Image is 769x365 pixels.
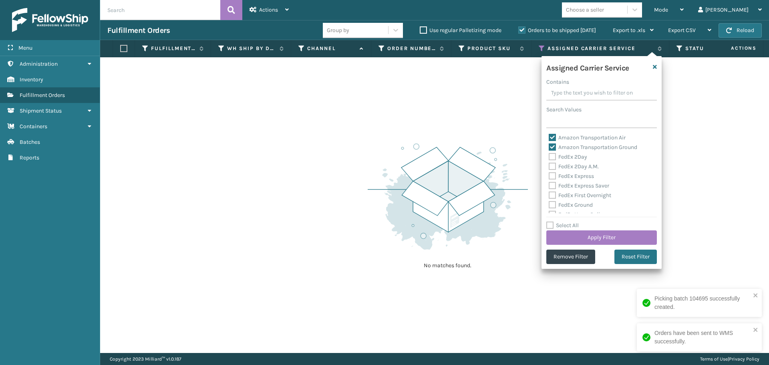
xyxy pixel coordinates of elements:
[549,153,587,160] label: FedEx 2Day
[549,134,626,141] label: Amazon Transportation Air
[685,45,734,52] label: Status
[753,327,759,334] button: close
[307,45,356,52] label: Channel
[549,211,610,218] label: FedEx Home Delivery
[20,76,43,83] span: Inventory
[546,105,582,114] label: Search Values
[548,45,654,52] label: Assigned Carrier Service
[613,27,645,34] span: Export to .xls
[549,182,609,189] label: FedEx Express Saver
[566,6,604,14] div: Choose a seller
[387,45,436,52] label: Order Number
[20,139,40,145] span: Batches
[753,292,759,300] button: close
[20,154,39,161] span: Reports
[654,6,668,13] span: Mode
[546,78,569,86] label: Contains
[20,92,65,99] span: Fulfillment Orders
[546,61,629,73] h4: Assigned Carrier Service
[654,329,751,346] div: Orders have been sent to WMS successfully.
[549,163,599,170] label: FedEx 2Day A.M.
[20,60,58,67] span: Administration
[614,250,657,264] button: Reset Filter
[259,6,278,13] span: Actions
[18,44,32,51] span: Menu
[549,192,611,199] label: FedEx First Overnight
[546,222,579,229] label: Select All
[151,45,195,52] label: Fulfillment Order Id
[20,123,47,130] span: Containers
[706,42,761,55] span: Actions
[546,86,657,101] input: Type the text you wish to filter on
[546,230,657,245] button: Apply Filter
[518,27,596,34] label: Orders to be shipped [DATE]
[719,23,762,38] button: Reload
[549,173,594,179] label: FedEx Express
[546,250,595,264] button: Remove Filter
[467,45,516,52] label: Product SKU
[668,27,696,34] span: Export CSV
[549,144,637,151] label: Amazon Transportation Ground
[420,27,501,34] label: Use regular Palletizing mode
[227,45,276,52] label: WH Ship By Date
[20,107,62,114] span: Shipment Status
[654,294,751,311] div: Picking batch 104695 successfully created.
[327,26,349,34] div: Group by
[110,353,181,365] p: Copyright 2023 Milliard™ v 1.0.187
[549,202,593,208] label: FedEx Ground
[107,26,170,35] h3: Fulfillment Orders
[12,8,88,32] img: logo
